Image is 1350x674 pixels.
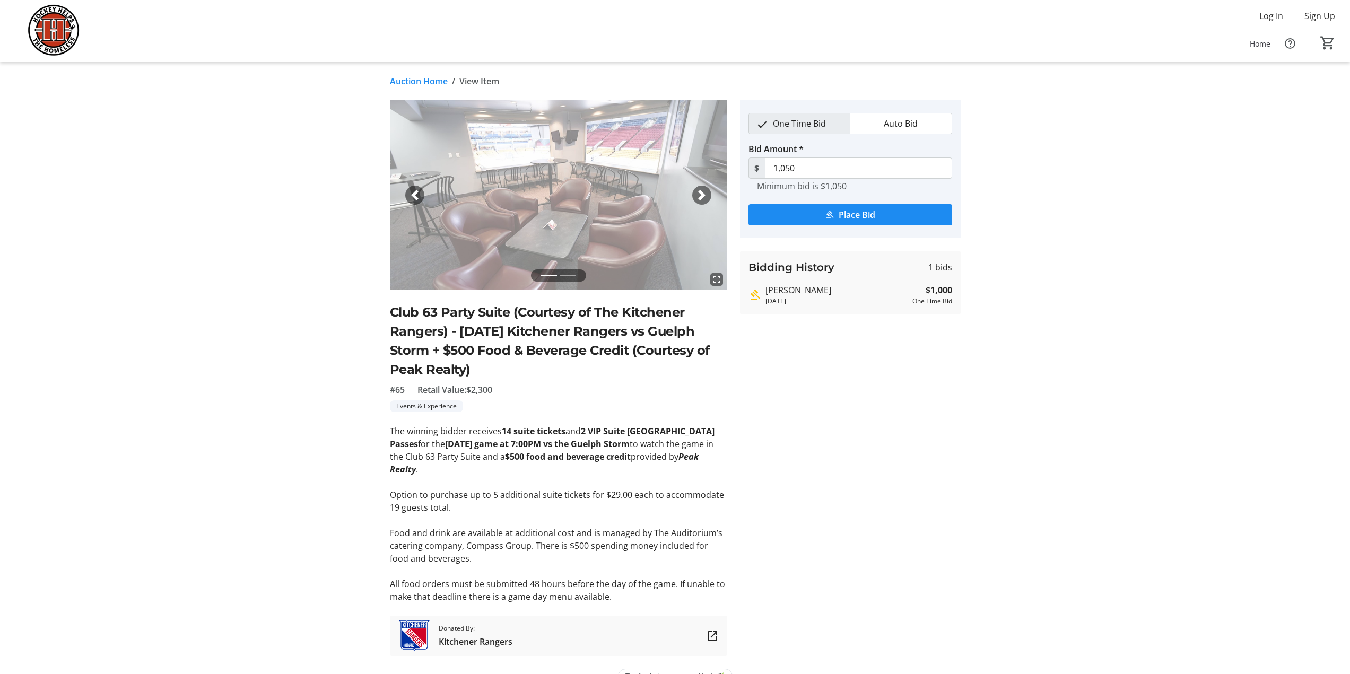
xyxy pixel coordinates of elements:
[757,181,847,191] tr-hint: Minimum bid is $1,050
[877,113,924,134] span: Auto Bid
[390,303,727,379] h2: Club 63 Party Suite (Courtesy of The Kitchener Rangers) - [DATE] Kitchener Rangers vs Guelph Stor...
[748,288,761,301] mat-icon: Highest bid
[505,451,631,462] strong: $500 food and beverage credit
[439,635,512,648] span: Kitchener Rangers
[839,208,875,221] span: Place Bid
[6,4,101,57] img: Hockey Helps the Homeless's Logo
[748,157,765,179] span: $
[928,261,952,274] span: 1 bids
[398,620,430,652] img: Kitchener Rangers
[459,75,499,87] span: View Item
[390,400,463,412] tr-label-badge: Events & Experience
[417,383,492,396] span: Retail Value: $2,300
[926,284,952,296] strong: $1,000
[390,425,715,450] strong: 2 VIP Suite [GEOGRAPHIC_DATA] Passes
[748,204,952,225] button: Place Bid
[710,273,723,286] mat-icon: fullscreen
[1259,10,1283,22] span: Log In
[1279,33,1301,54] button: Help
[1296,7,1344,24] button: Sign Up
[502,425,565,437] strong: 14 suite tickets
[452,75,455,87] span: /
[390,577,727,603] p: All food orders must be submitted 48 hours before the day of the game. If unable to make that dea...
[912,296,952,306] div: One Time Bid
[767,113,832,134] span: One Time Bid
[1250,38,1270,49] span: Home
[1251,7,1292,24] button: Log In
[1318,33,1337,52] button: Cart
[748,143,804,155] label: Bid Amount *
[390,451,699,475] em: Peak Realty
[390,100,727,290] img: Image
[390,488,727,514] p: Option to purchase up to 5 additional suite tickets for $29.00 each to accommodate 19 guests total.
[390,425,727,476] p: The winning bidder receives and for the to watch the game in the Club 63 Party Suite and a provid...
[1241,34,1279,54] a: Home
[390,383,405,396] span: #65
[445,438,630,450] strong: [DATE] game at 7:00PM vs the Guelph Storm
[390,616,727,656] a: Kitchener RangersDonated By:Kitchener Rangers
[748,259,834,275] h3: Bidding History
[765,284,908,296] div: [PERSON_NAME]
[439,624,512,633] span: Donated By:
[765,296,908,306] div: [DATE]
[390,527,727,565] p: Food and drink are available at additional cost and is managed by The Auditorium’s catering compa...
[390,75,448,87] a: Auction Home
[1304,10,1335,22] span: Sign Up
